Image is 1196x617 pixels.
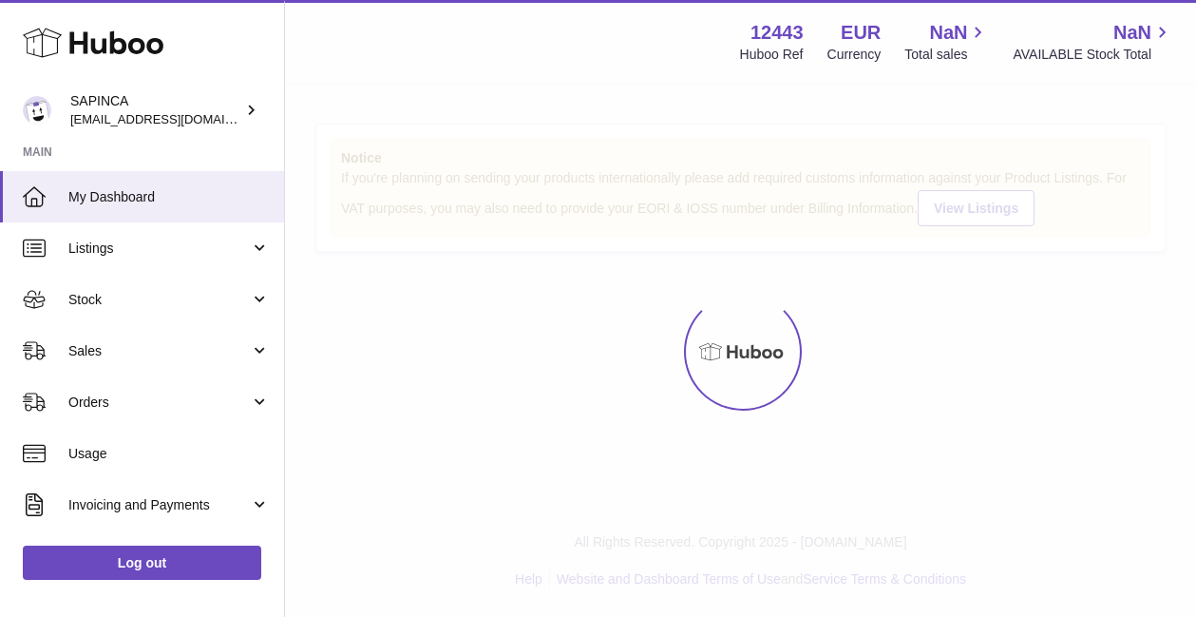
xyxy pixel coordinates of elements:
[904,46,989,64] span: Total sales
[70,111,279,126] span: [EMAIL_ADDRESS][DOMAIN_NAME]
[68,445,270,463] span: Usage
[68,394,250,412] span: Orders
[1013,20,1173,64] a: NaN AVAILABLE Stock Total
[68,291,250,309] span: Stock
[1013,46,1173,64] span: AVAILABLE Stock Total
[68,496,250,514] span: Invoicing and Payments
[68,240,250,258] span: Listings
[827,46,882,64] div: Currency
[740,46,804,64] div: Huboo Ref
[750,20,804,46] strong: 12443
[23,96,51,125] img: info@sapinca.com
[70,92,241,128] div: SAPINCA
[68,342,250,360] span: Sales
[68,188,270,206] span: My Dashboard
[841,20,881,46] strong: EUR
[929,20,967,46] span: NaN
[904,20,989,64] a: NaN Total sales
[1113,20,1151,46] span: NaN
[23,546,261,580] a: Log out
